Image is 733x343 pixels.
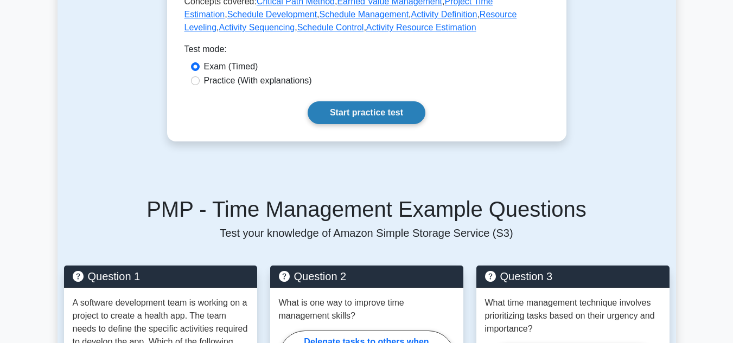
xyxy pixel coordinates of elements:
a: Activity Resource Estimation [366,23,476,32]
p: Test your knowledge of Amazon Simple Storage Service (S3) [64,226,670,240]
a: Activity Sequencing [219,23,295,32]
a: Resource Leveling [184,10,517,32]
a: Schedule Control [297,23,364,32]
div: Test mode: [184,43,549,60]
p: What time management technique involves prioritizing tasks based on their urgency and importance? [485,296,661,335]
a: Start practice test [308,101,425,124]
h5: Question 2 [279,270,455,283]
label: Exam (Timed) [204,60,258,73]
h5: Question 1 [73,270,248,283]
p: What is one way to improve time management skills? [279,296,455,322]
a: Schedule Development [227,10,317,19]
a: Schedule Management [320,10,409,19]
h5: Question 3 [485,270,661,283]
label: Practice (With explanations) [204,74,312,87]
h5: PMP - Time Management Example Questions [64,196,670,222]
a: Activity Definition [411,10,477,19]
